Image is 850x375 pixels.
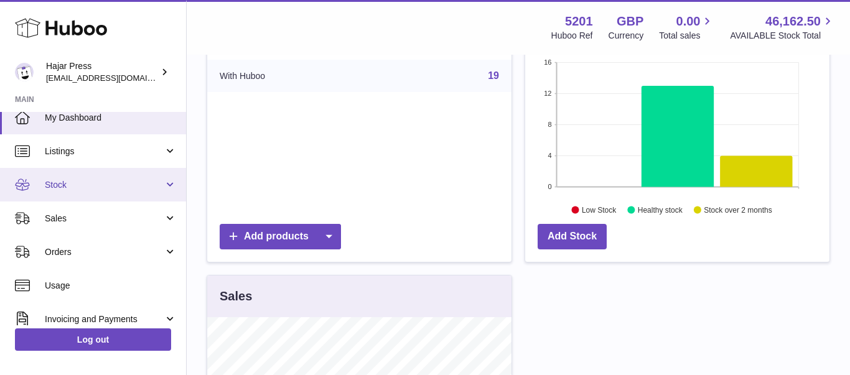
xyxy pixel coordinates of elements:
text: 16 [544,58,551,66]
a: 0.00 Total sales [659,13,714,42]
a: Log out [15,328,171,351]
text: Low Stock [582,205,617,214]
span: 46,162.50 [765,13,821,30]
span: Stock [45,179,164,191]
span: My Dashboard [45,112,177,124]
span: [EMAIL_ADDRESS][DOMAIN_NAME] [46,73,183,83]
a: Add Stock [538,224,607,249]
text: Stock over 2 months [704,205,772,214]
strong: GBP [617,13,643,30]
span: Usage [45,280,177,292]
div: Currency [609,30,644,42]
text: 8 [548,121,551,128]
span: Orders [45,246,164,258]
h3: Sales [220,288,252,305]
text: 12 [544,90,551,97]
text: Healthy stock [638,205,683,214]
div: Huboo Ref [551,30,593,42]
span: Sales [45,213,164,225]
span: Total sales [659,30,714,42]
span: 0.00 [676,13,701,30]
a: Add products [220,224,341,249]
span: AVAILABLE Stock Total [730,30,835,42]
span: Listings [45,146,164,157]
a: 19 [488,70,499,81]
text: 0 [548,183,551,190]
a: 46,162.50 AVAILABLE Stock Total [730,13,835,42]
div: Hajar Press [46,60,158,84]
td: With Huboo [207,60,368,92]
span: Invoicing and Payments [45,313,164,325]
strong: 5201 [565,13,593,30]
text: 4 [548,152,551,159]
img: editorial@hajarpress.com [15,63,34,81]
